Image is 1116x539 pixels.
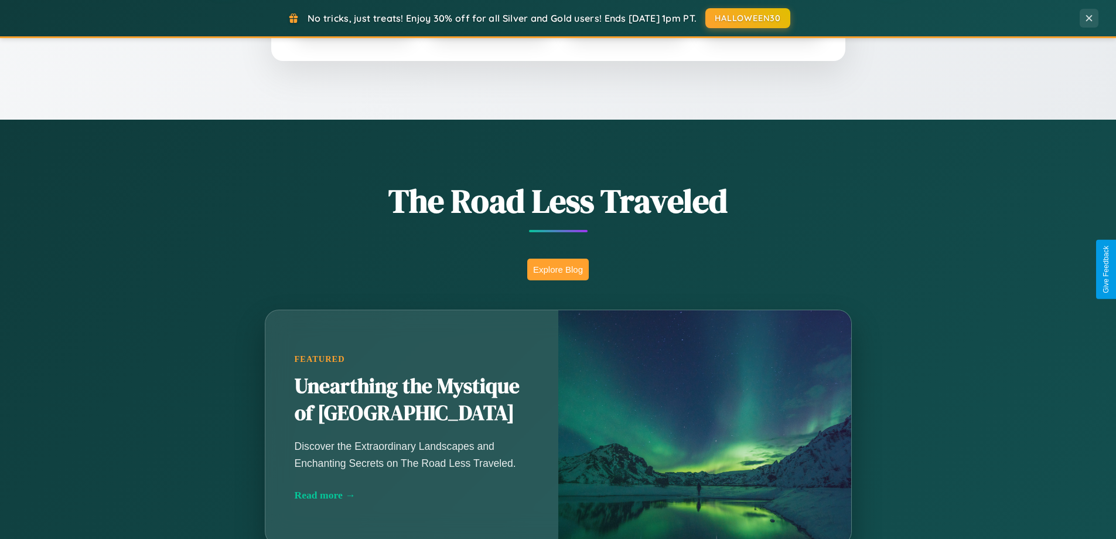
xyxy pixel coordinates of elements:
[207,178,910,223] h1: The Road Less Traveled
[295,373,529,427] h2: Unearthing the Mystique of [GEOGRAPHIC_DATA]
[308,12,697,24] span: No tricks, just treats! Enjoy 30% off for all Silver and Gold users! Ends [DATE] 1pm PT.
[295,489,529,501] div: Read more →
[295,354,529,364] div: Featured
[527,259,589,280] button: Explore Blog
[705,8,790,28] button: HALLOWEEN30
[1102,246,1110,293] div: Give Feedback
[295,438,529,471] p: Discover the Extraordinary Landscapes and Enchanting Secrets on The Road Less Traveled.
